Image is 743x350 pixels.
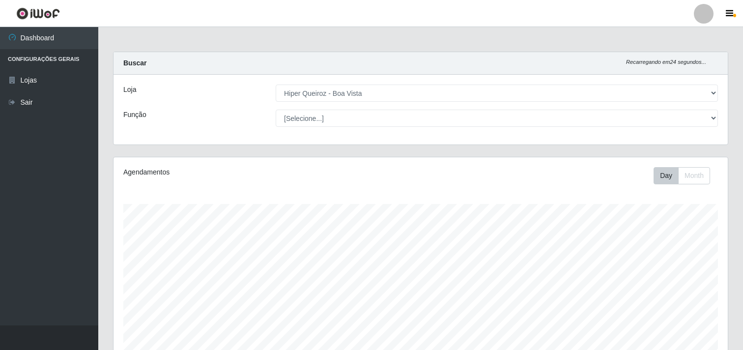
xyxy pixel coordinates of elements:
div: First group [654,167,710,184]
button: Month [678,167,710,184]
label: Loja [123,85,136,95]
i: Recarregando em 24 segundos... [626,59,706,65]
div: Agendamentos [123,167,363,177]
strong: Buscar [123,59,146,67]
button: Day [654,167,679,184]
div: Toolbar with button groups [654,167,718,184]
label: Função [123,110,146,120]
img: CoreUI Logo [16,7,60,20]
